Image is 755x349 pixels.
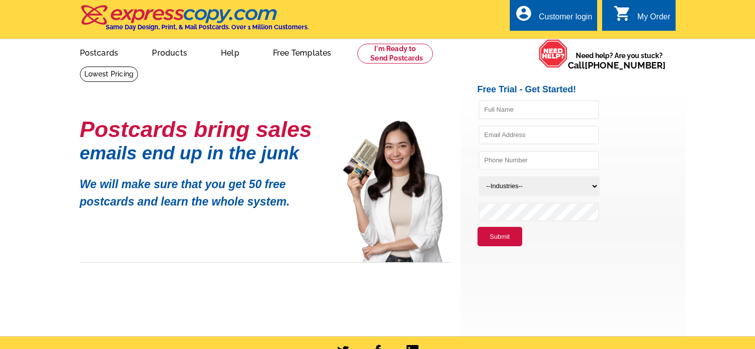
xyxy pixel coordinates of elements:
[257,40,347,64] a: Free Templates
[568,51,671,70] span: Need help? Are you stuck?
[205,40,255,64] a: Help
[479,126,599,144] input: Email Address
[478,84,686,95] h2: Free Trial - Get Started!
[515,11,592,23] a: account_circle Customer login
[136,40,203,64] a: Products
[539,12,592,26] div: Customer login
[568,60,666,70] span: Call
[614,4,631,22] i: shopping_cart
[479,100,599,119] input: Full Name
[80,148,328,158] h1: emails end up in the junk
[64,40,135,64] a: Postcards
[106,23,309,31] h4: Same Day Design, Print, & Mail Postcards. Over 1 Million Customers.
[478,227,522,247] button: Submit
[80,168,328,210] p: We will make sure that you get 50 free postcards and learn the whole system.
[80,12,309,31] a: Same Day Design, Print, & Mail Postcards. Over 1 Million Customers.
[80,121,328,138] h1: Postcards bring sales
[614,11,671,23] a: shopping_cart My Order
[637,12,671,26] div: My Order
[539,39,568,68] img: help
[515,4,533,22] i: account_circle
[585,60,666,70] a: [PHONE_NUMBER]
[479,151,599,170] input: Phone Number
